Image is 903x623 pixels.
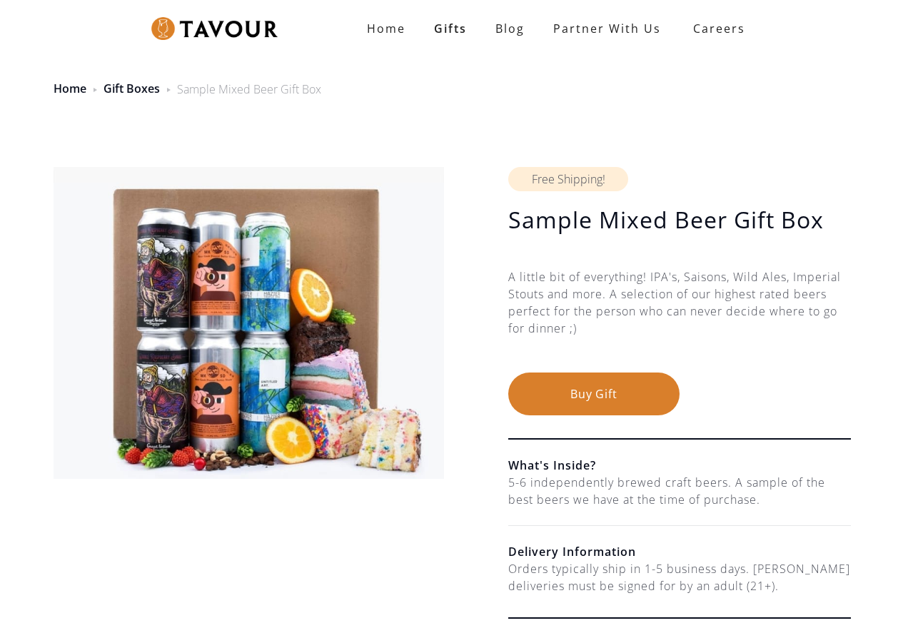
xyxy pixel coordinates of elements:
strong: Careers [693,14,745,43]
div: 5-6 independently brewed craft beers. A sample of the best beers we have at the time of purchase. [508,474,851,508]
a: Gifts [420,14,481,43]
h1: Sample Mixed Beer Gift Box [508,206,851,234]
h6: What's Inside? [508,457,851,474]
div: Orders typically ship in 1-5 business days. [PERSON_NAME] deliveries must be signed for by an adu... [508,560,851,594]
div: Sample Mixed Beer Gift Box [177,81,321,98]
a: Home [54,81,86,96]
a: Gift Boxes [104,81,160,96]
div: Free Shipping! [508,167,628,191]
a: Blog [481,14,539,43]
strong: Home [367,21,405,36]
a: Home [353,14,420,43]
div: A little bit of everything! IPA's, Saisons, Wild Ales, Imperial Stouts and more. A selection of o... [508,268,851,373]
h6: Delivery Information [508,543,851,560]
a: partner with us [539,14,675,43]
button: Buy Gift [508,373,680,415]
a: Careers [675,9,756,49]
